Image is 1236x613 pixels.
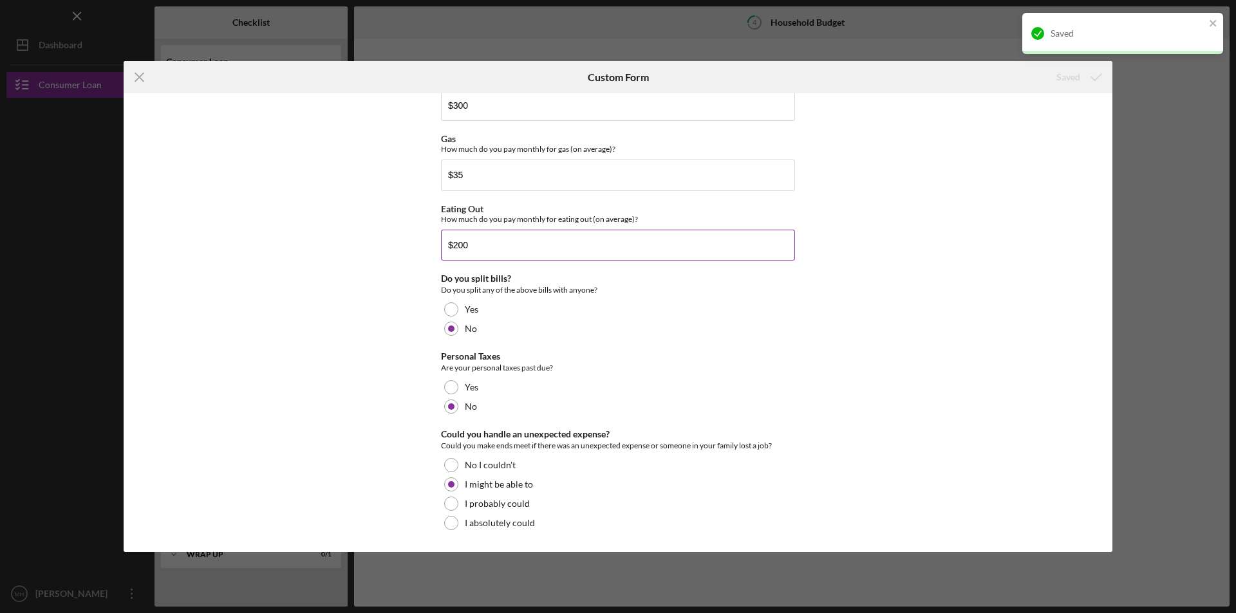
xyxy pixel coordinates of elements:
[588,71,649,83] h6: Custom Form
[441,144,795,154] div: How much do you pay monthly for gas (on average)?
[465,324,477,334] label: No
[1044,64,1112,90] button: Saved
[441,284,795,297] div: Do you split any of the above bills with anyone?
[465,499,530,509] label: I probably could
[465,460,516,470] label: No I couldn't
[441,133,456,144] label: Gas
[441,273,795,284] div: Do you split bills?
[441,214,795,224] div: How much do you pay monthly for eating out (on average)?
[1051,28,1205,39] div: Saved
[441,439,795,452] div: Could you make ends meet if there was an unexpected expense or someone in your family lost a job?
[1209,18,1218,30] button: close
[465,401,477,412] label: No
[441,351,795,361] div: Personal Taxes
[465,304,478,315] label: Yes
[465,518,535,528] label: I absolutely could
[441,203,483,214] label: Eating Out
[441,429,795,439] div: Could you handle an unexpected expense?
[465,479,533,489] label: I might be able to
[465,382,478,392] label: Yes
[1056,64,1080,90] div: Saved
[441,361,795,374] div: Are your personal taxes past due?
